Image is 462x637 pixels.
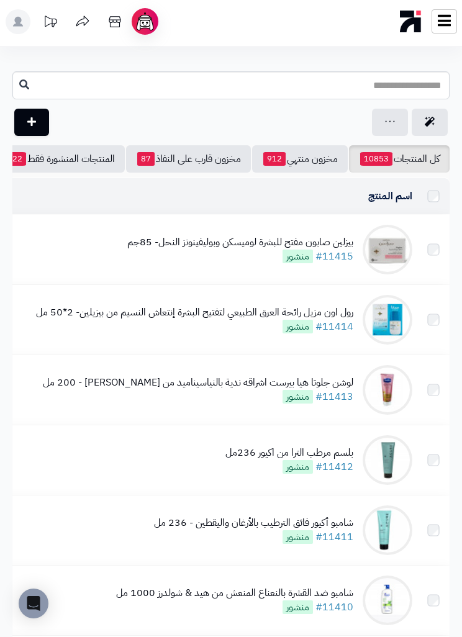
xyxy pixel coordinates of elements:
img: بلسم مرطب الترا من اكيور 236مل [363,435,412,485]
div: شامبو أكيور فائق الترطيب بالأرغان واليقطين - 236 مل [154,516,353,530]
a: #11411 [315,530,353,544]
div: بيزلين صابون مفتح للبشرة لوميسكن وبوليفينونز النحل- 85جم [127,235,353,250]
div: Open Intercom Messenger [19,589,48,618]
a: #11414 [315,319,353,334]
img: logo-mobile.png [400,7,422,35]
a: #11412 [315,459,353,474]
a: #11410 [315,600,353,615]
a: مخزون منتهي912 [252,145,348,173]
img: شامبو ضد القشرة بالنعناع المنعش من هيد & شولدرز 1000 مل [363,576,412,625]
img: شامبو أكيور فائق الترطيب بالأرغان واليقطين - 236 مل [363,505,412,555]
img: لوشن جلوتا هيا بيرست اشراقه ندية بالنياسيناميد من فازلين - 200 مل [363,365,412,415]
span: منشور [283,530,313,544]
div: شامبو ضد القشرة بالنعناع المنعش من هيد & شولدرز 1000 مل [116,586,353,600]
div: لوشن جلوتا هيا بيرست اشراقه ندية بالنياسيناميد من [PERSON_NAME] - 200 مل [43,376,353,390]
a: مخزون قارب على النفاذ87 [126,145,251,173]
a: تحديثات المنصة [35,9,66,37]
span: منشور [283,320,313,333]
a: اسم المنتج [368,189,412,204]
img: ai-face.png [134,11,156,32]
a: #11415 [315,249,353,264]
a: كل المنتجات10853 [349,145,450,173]
span: منشور [283,250,313,263]
span: 912 [263,152,286,166]
img: رول اون مزيل رائحة العرق الطبيعي لتفتيح البشرة إنتعاش النسيم من بيزيلين- 2*50 مل [363,295,412,345]
span: منشور [283,460,313,474]
span: 87 [137,152,155,166]
span: منشور [283,390,313,404]
span: 10853 [360,152,392,166]
div: بلسم مرطب الترا من اكيور 236مل [225,446,353,460]
a: #11413 [315,389,353,404]
img: بيزلين صابون مفتح للبشرة لوميسكن وبوليفينونز النحل- 85جم [363,225,412,274]
div: رول اون مزيل رائحة العرق الطبيعي لتفتيح البشرة إنتعاش النسيم من بيزيلين- 2*50 مل [36,305,353,320]
span: منشور [283,600,313,614]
